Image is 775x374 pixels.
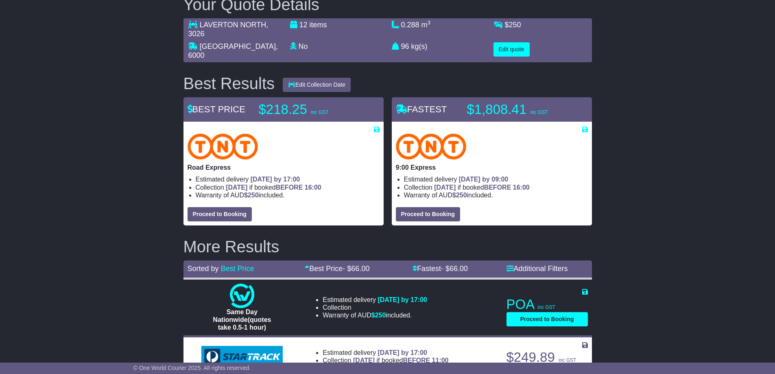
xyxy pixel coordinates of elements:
[411,42,428,50] span: kg(s)
[226,184,247,191] span: [DATE]
[401,42,409,50] span: 96
[323,311,427,319] li: Warranty of AUD included.
[559,357,576,363] span: inc GST
[323,304,427,311] li: Collection
[506,349,588,365] p: $249.89
[456,192,467,199] span: 250
[179,74,279,92] div: Best Results
[248,192,259,199] span: 250
[401,21,419,29] span: 0.288
[428,20,431,26] sup: 3
[396,133,467,160] img: TNT Domestic: 9:00 Express
[188,164,380,171] p: Road Express
[200,42,276,50] span: [GEOGRAPHIC_DATA]
[509,21,521,29] span: 250
[310,21,327,29] span: items
[396,207,460,221] button: Proceed to Booking
[371,312,386,319] span: $
[506,265,568,273] a: Additional Filters
[505,21,521,29] span: $
[196,191,380,199] li: Warranty of AUD included.
[403,357,430,364] span: BEFORE
[404,175,588,183] li: Estimated delivery
[196,175,380,183] li: Estimated delivery
[188,21,269,38] span: , 3026
[283,78,351,92] button: Edit Collection Date
[196,184,380,191] li: Collection
[299,42,308,50] span: No
[353,357,375,364] span: [DATE]
[323,349,448,357] li: Estimated delivery
[404,184,588,191] li: Collection
[351,265,369,273] span: 66.00
[530,109,548,115] span: inc GST
[299,21,308,29] span: 12
[396,104,447,114] span: FASTEST
[513,184,530,191] span: 16:00
[133,365,251,371] span: © One World Courier 2025. All rights reserved.
[353,357,448,364] span: if booked
[323,357,448,364] li: Collection
[188,265,219,273] span: Sorted by
[459,176,509,183] span: [DATE] by 09:00
[305,184,321,191] span: 16:00
[375,312,386,319] span: 250
[188,104,245,114] span: BEST PRICE
[230,284,254,308] img: One World Courier: Same Day Nationwide(quotes take 0.5-1 hour)
[244,192,259,199] span: $
[538,304,555,310] span: inc GST
[452,192,467,199] span: $
[251,176,300,183] span: [DATE] by 17:00
[493,42,530,57] button: Edit quote
[188,207,252,221] button: Proceed to Booking
[396,164,588,171] p: 9:00 Express
[404,191,588,199] li: Warranty of AUD included.
[201,346,283,368] img: StarTrack: Express ATL
[305,265,369,273] a: Best Price- $66.00
[413,265,468,273] a: Fastest- $66.00
[200,21,266,29] span: LAVERTON NORTH
[259,101,360,118] p: $218.25
[484,184,511,191] span: BEFORE
[226,184,321,191] span: if booked
[450,265,468,273] span: 66.00
[188,42,278,59] span: , 6000
[276,184,303,191] span: BEFORE
[467,101,569,118] p: $1,808.41
[323,296,427,304] li: Estimated delivery
[434,184,529,191] span: if booked
[378,349,427,356] span: [DATE] by 17:00
[188,133,258,160] img: TNT Domestic: Road Express
[213,308,271,331] span: Same Day Nationwide(quotes take 0.5-1 hour)
[432,357,449,364] span: 11:00
[183,238,592,256] h2: More Results
[343,265,369,273] span: - $
[378,296,427,303] span: [DATE] by 17:00
[421,21,431,29] span: m
[311,109,328,115] span: inc GST
[506,312,588,326] button: Proceed to Booking
[441,265,468,273] span: - $
[506,296,588,313] p: POA
[221,265,254,273] a: Best Price
[434,184,456,191] span: [DATE]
